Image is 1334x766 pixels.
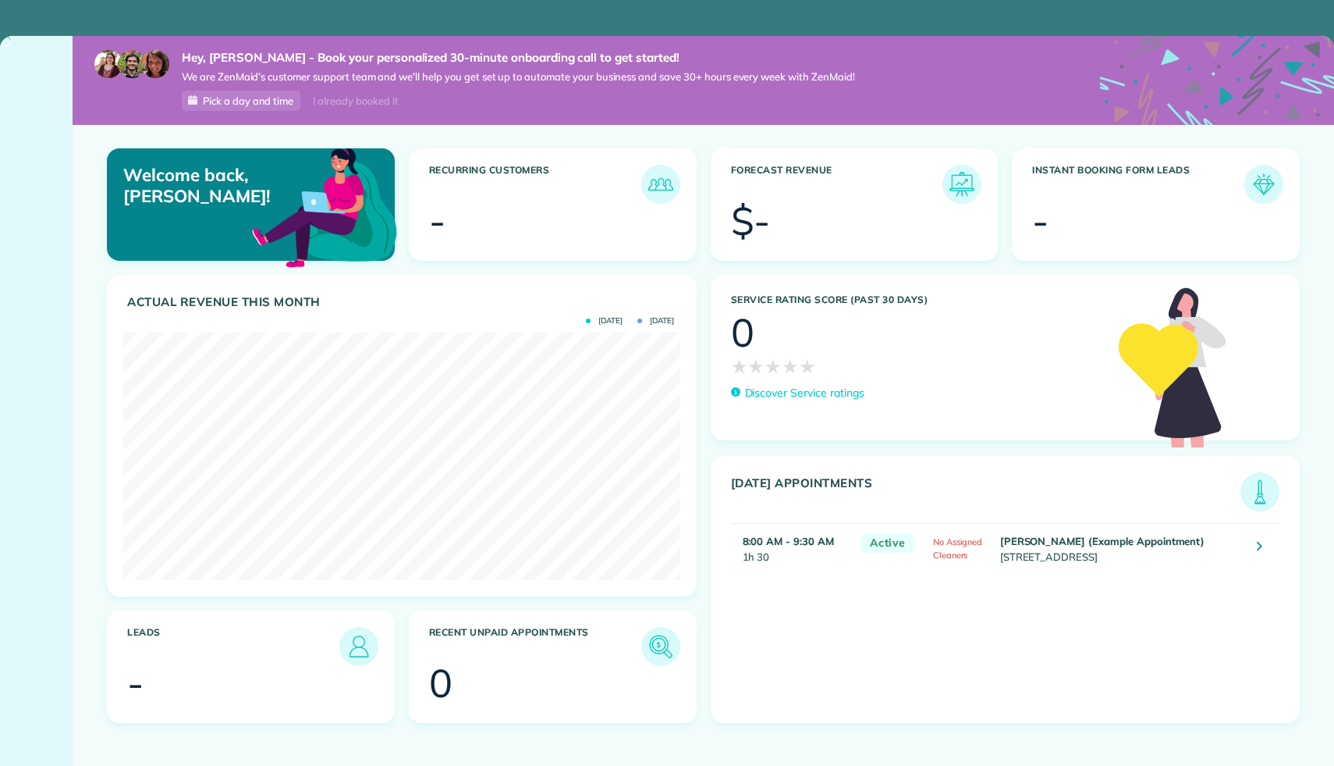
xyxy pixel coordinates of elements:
[1000,535,1205,547] strong: [PERSON_NAME] (Example Appointment)
[747,352,765,380] span: ★
[123,165,302,206] p: Welcome back, [PERSON_NAME]!
[946,169,977,200] img: icon_forecast_revenue-8c13a41c7ed35a8dcfafea3cbb826a0462acb37728057bba2d056411b612bbbe.png
[782,352,799,380] span: ★
[743,535,834,547] strong: 8:00 AM - 9:30 AM
[182,50,855,66] strong: Hey, [PERSON_NAME] - Book your personalized 30-minute onboarding call to get started!
[343,631,374,662] img: icon_leads-1bed01f49abd5b7fead27621c3d59655bb73ed531f8eeb49469d10e621d6b896.png
[731,476,1241,511] h3: [DATE] Appointments
[429,165,641,204] h3: Recurring Customers
[118,50,146,78] img: jorge-587dff0eeaa6aab1f244e6dc62b8924c3b6ad411094392a53c71c6c4a576187d.jpg
[429,201,445,240] div: -
[1248,169,1279,200] img: icon_form_leads-04211a6a04a5b2264e4ee56bc0799ec3eb69b7e499cbb523a139df1d13a81ae0.png
[731,294,1103,305] h3: Service Rating score (past 30 days)
[745,385,864,401] p: Discover Service ratings
[1032,165,1244,204] h3: Instant Booking Form Leads
[429,664,452,703] div: 0
[645,631,676,662] img: icon_unpaid_appointments-47b8ce3997adf2238b356f14209ab4cced10bd1f174958f3ca8f1d0dd7fffeee.png
[249,130,400,282] img: dashboard_welcome-42a62b7d889689a78055ac9021e634bf52bae3f8056760290aed330b23ab8690.png
[127,295,680,309] h3: Actual Revenue this month
[731,313,754,352] div: 0
[303,91,407,111] div: I already booked it
[799,352,816,380] span: ★
[933,536,983,561] span: No Assigned Cleaners
[731,352,748,380] span: ★
[94,50,122,78] img: maria-72a9807cf96188c08ef61303f053569d2e2a8a1cde33d635c8a3ac13582a053d.jpg
[127,627,339,666] h3: Leads
[203,94,293,107] span: Pick a day and time
[996,524,1246,573] td: [STREET_ADDRESS]
[765,352,782,380] span: ★
[1244,476,1275,508] img: icon_todays_appointments-901f7ab196bb0bea1936b74009e4eb5ffbc2d2711fa7634e0d609ed5ef32b18b.png
[637,317,674,325] span: [DATE]
[141,50,169,78] img: michelle-19f622bdf1676172e81f8f8fba1fb50e276960ebfe0243fe18214015130c80e4.jpg
[731,201,771,240] div: $-
[127,664,144,703] div: -
[586,317,623,325] span: [DATE]
[182,70,855,84] span: We are ZenMaid’s customer support team and we’ll help you get set up to automate your business an...
[645,169,676,200] img: icon_recurring_customers-cf858462ba22bcd05b5a5880d41d6543d210077de5bb9ebc9590e49fd87d84ed.png
[862,533,914,553] span: Active
[731,385,864,401] a: Discover Service ratings
[1032,201,1048,240] div: -
[182,91,300,111] a: Pick a day and time
[731,524,854,573] td: 1h 30
[429,627,641,666] h3: Recent unpaid appointments
[731,165,943,204] h3: Forecast Revenue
